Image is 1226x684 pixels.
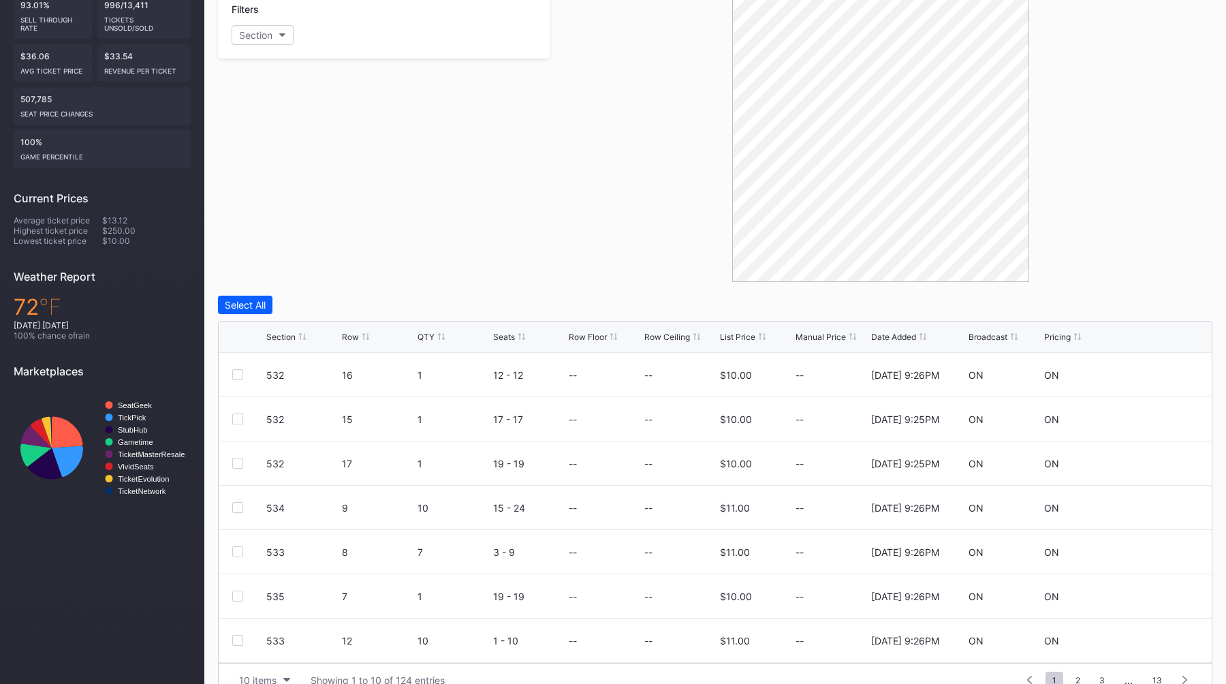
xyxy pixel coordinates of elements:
div: $11.00 [720,502,750,514]
div: 3 - 9 [493,546,565,558]
div: 532 [266,458,339,469]
div: 1 [418,591,490,602]
div: 8 [342,546,414,558]
div: 533 [266,635,339,647]
div: ON [969,591,984,602]
div: 1 [418,458,490,469]
div: Weather Report [14,270,191,283]
text: SeatGeek [118,401,152,409]
div: -- [569,414,577,425]
div: Section [266,332,296,342]
text: Gametime [118,438,153,446]
div: $36.06 [14,44,92,82]
div: [DATE] 9:26PM [871,635,939,647]
button: Section [232,25,294,45]
div: ON [1044,502,1059,514]
div: 535 [266,591,339,602]
div: ON [969,546,984,558]
div: Row [342,332,359,342]
div: [DATE] 9:26PM [871,591,939,602]
div: -- [569,458,577,469]
div: -- [796,458,868,469]
div: ON [1044,369,1059,381]
div: $250.00 [102,226,191,236]
div: 15 - 24 [493,502,565,514]
div: ON [969,502,984,514]
div: Sell Through Rate [20,10,85,32]
div: 17 - 17 [493,414,565,425]
div: Select All [225,299,266,311]
div: 533 [266,546,339,558]
div: 7 [418,546,490,558]
div: ON [969,414,984,425]
div: $10.00 [720,458,752,469]
div: Row Floor [569,332,607,342]
div: 532 [266,414,339,425]
div: Revenue per ticket [104,61,185,75]
text: TicketEvolution [118,475,169,483]
div: ON [1044,591,1059,602]
div: [DATE] [DATE] [14,320,191,330]
div: Section [239,29,272,41]
div: -- [796,635,868,647]
div: [DATE] 9:25PM [871,458,939,469]
div: 10 [418,635,490,647]
div: -- [644,369,653,381]
svg: Chart title [14,388,191,508]
div: $13.12 [102,215,191,226]
div: ON [1044,635,1059,647]
div: Lowest ticket price [14,236,102,246]
div: -- [644,458,653,469]
div: $33.54 [97,44,191,82]
div: [DATE] 9:26PM [871,546,939,558]
div: Filters [232,3,536,15]
div: [DATE] 9:26PM [871,502,939,514]
div: 19 - 19 [493,458,565,469]
div: 7 [342,591,414,602]
div: $10.00 [720,414,752,425]
div: 12 - 12 [493,369,565,381]
text: TickPick [118,414,146,422]
div: Date Added [871,332,916,342]
div: -- [644,591,653,602]
div: Seats [493,332,515,342]
div: 1 [418,414,490,425]
div: 17 [342,458,414,469]
div: ON [969,635,984,647]
div: 1 [418,369,490,381]
div: QTY [418,332,435,342]
div: 532 [266,369,339,381]
div: [DATE] 9:25PM [871,414,939,425]
div: -- [569,546,577,558]
div: -- [644,502,653,514]
div: -- [569,591,577,602]
text: StubHub [118,426,148,434]
div: -- [569,502,577,514]
span: ℉ [39,294,61,320]
div: Row Ceiling [644,332,690,342]
div: -- [644,414,653,425]
div: 507,785 [14,87,191,125]
div: [DATE] 9:26PM [871,369,939,381]
div: List Price [720,332,755,342]
div: -- [644,546,653,558]
div: Pricing [1044,332,1071,342]
div: -- [796,502,868,514]
div: Manual Price [796,332,846,342]
div: -- [796,369,868,381]
div: Avg ticket price [20,61,85,75]
div: seat price changes [20,104,184,118]
div: $10.00 [720,591,752,602]
div: -- [644,635,653,647]
div: 10 [418,502,490,514]
div: 19 - 19 [493,591,565,602]
div: Tickets Unsold/Sold [104,10,185,32]
div: ON [1044,414,1059,425]
div: Average ticket price [14,215,102,226]
div: Game percentile [20,147,184,161]
div: 15 [342,414,414,425]
text: TicketNetwork [118,487,166,495]
text: TicketMasterResale [118,450,185,458]
div: Current Prices [14,191,191,205]
button: Select All [218,296,272,314]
